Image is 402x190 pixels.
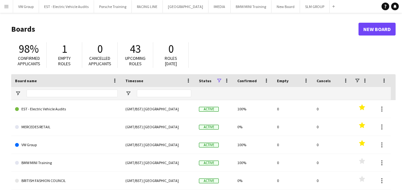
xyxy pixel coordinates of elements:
div: 0 [313,100,352,118]
button: [GEOGRAPHIC_DATA] [163,0,209,13]
span: Active [199,161,219,165]
span: 0 [168,42,174,56]
div: 100% [233,100,273,118]
div: (GMT/BST) [GEOGRAPHIC_DATA] [122,118,195,136]
span: Active [199,178,219,183]
span: Confirmed applicants [18,55,40,67]
span: Active [199,143,219,147]
span: Timezone [125,78,143,83]
div: 0 [273,154,313,171]
span: 98% [19,42,39,56]
button: RACING LINE [132,0,163,13]
a: BMW MINI Training [15,154,118,172]
div: (GMT/BST) [GEOGRAPHIC_DATA] [122,172,195,189]
span: Active [199,107,219,112]
div: 100% [233,136,273,154]
div: 0 [273,136,313,154]
div: 0 [273,100,313,118]
div: 0 [273,118,313,136]
div: 0 [313,154,352,171]
span: Status [199,78,211,83]
div: (GMT/BST) [GEOGRAPHIC_DATA] [122,154,195,171]
span: 0 [97,42,103,56]
a: New Board [359,23,396,36]
span: Cancelled applicants [89,55,111,67]
span: Upcoming roles [125,55,146,67]
div: 0 [313,172,352,189]
div: 0 [313,118,352,136]
span: Roles [DATE] [165,55,177,67]
a: EST - Electric Vehicle Audits [15,100,118,118]
button: Open Filter Menu [125,91,131,96]
input: Board name Filter Input [27,90,118,97]
button: New Board [272,0,300,13]
span: 1 [62,42,67,56]
h1: Boards [11,24,359,34]
div: 0% [233,172,273,189]
div: 0 [313,136,352,154]
button: EST - Electric Vehicle Audits [39,0,94,13]
a: BRITISH FASHION COUNCIL [15,172,118,190]
button: VW Group [13,0,39,13]
div: 100% [233,154,273,171]
span: Cancels [317,78,331,83]
div: (GMT/BST) [GEOGRAPHIC_DATA] [122,136,195,154]
a: MERCEDES RETAIL [15,118,118,136]
span: Active [199,125,219,130]
div: (GMT/BST) [GEOGRAPHIC_DATA] [122,100,195,118]
div: 0 [273,172,313,189]
button: SLM GROUP [300,0,330,13]
span: Confirmed [237,78,257,83]
input: Timezone Filter Input [137,90,191,97]
span: 43 [130,42,141,56]
div: 0% [233,118,273,136]
span: Board name [15,78,37,83]
button: BMW MINI Training [231,0,272,13]
span: Empty roles [58,55,71,67]
button: IMEDIA [209,0,231,13]
span: Empty [277,78,288,83]
button: Open Filter Menu [15,91,21,96]
button: Porsche Training [94,0,132,13]
a: VW Group [15,136,118,154]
